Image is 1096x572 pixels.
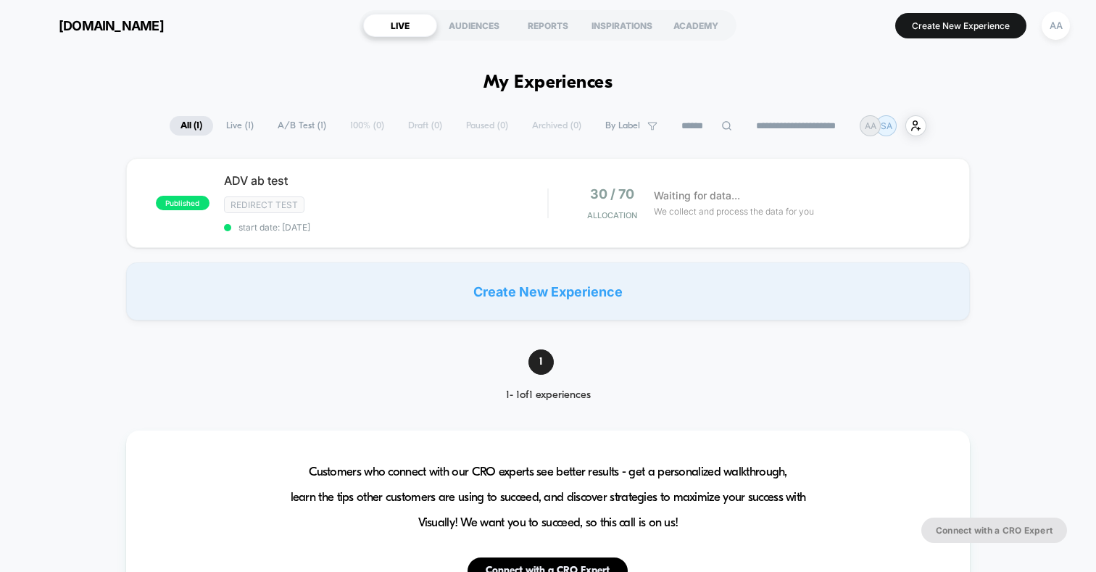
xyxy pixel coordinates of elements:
[267,116,337,136] span: A/B Test ( 1 )
[224,196,304,213] span: Redirect Test
[654,188,740,204] span: Waiting for data...
[170,116,213,136] span: All ( 1 )
[1042,12,1070,40] div: AA
[605,120,640,131] span: By Label
[587,210,637,220] span: Allocation
[156,196,209,210] span: published
[126,262,970,320] div: Create New Experience
[865,120,876,131] p: AA
[881,120,892,131] p: SA
[659,14,733,37] div: ACADEMY
[59,18,164,33] span: [DOMAIN_NAME]
[22,14,168,37] button: [DOMAIN_NAME]
[224,222,547,233] span: start date: [DATE]
[215,116,265,136] span: Live ( 1 )
[528,349,554,375] span: 1
[291,460,806,536] span: Customers who connect with our CRO experts see better results - get a personalized walkthrough, l...
[478,389,618,402] div: 1 - 1 of 1 experiences
[363,14,437,37] div: LIVE
[437,14,511,37] div: AUDIENCES
[585,14,659,37] div: INSPIRATIONS
[1037,11,1074,41] button: AA
[921,518,1067,543] button: Connect with a CRO Expert
[654,204,814,218] span: We collect and process the data for you
[895,13,1026,38] button: Create New Experience
[511,14,585,37] div: REPORTS
[483,72,613,94] h1: My Experiences
[224,173,547,188] span: ADV ab test
[590,186,634,202] span: 30 / 70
